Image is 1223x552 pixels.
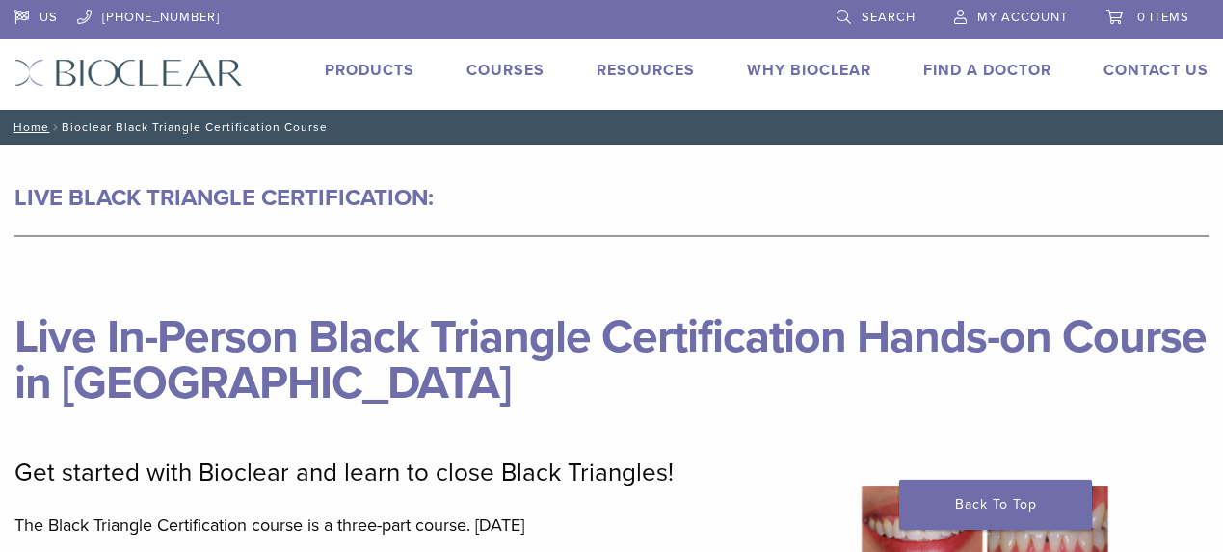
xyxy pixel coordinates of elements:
span: / [49,122,62,132]
img: Bioclear [14,59,243,87]
span: My Account [977,10,1068,25]
strong: LIVE BLACK TRIANGLE CERTIFICATION: [14,184,434,212]
span: 0 items [1137,10,1189,25]
span: Search [862,10,916,25]
a: Resources [597,61,695,80]
p: Get started with Bioclear and learn to close Black Triangles! [14,459,835,487]
a: Home [8,120,49,134]
h1: Live In-Person Black Triangle Certification Hands-on Course in [GEOGRAPHIC_DATA] [14,268,1209,407]
a: Find A Doctor [923,61,1051,80]
a: Contact Us [1103,61,1209,80]
a: Products [325,61,414,80]
a: Courses [466,61,545,80]
a: Why Bioclear [747,61,871,80]
p: The Black Triangle Certification course is a three-part course. [DATE] [14,511,835,539]
a: Back To Top [899,480,1092,530]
